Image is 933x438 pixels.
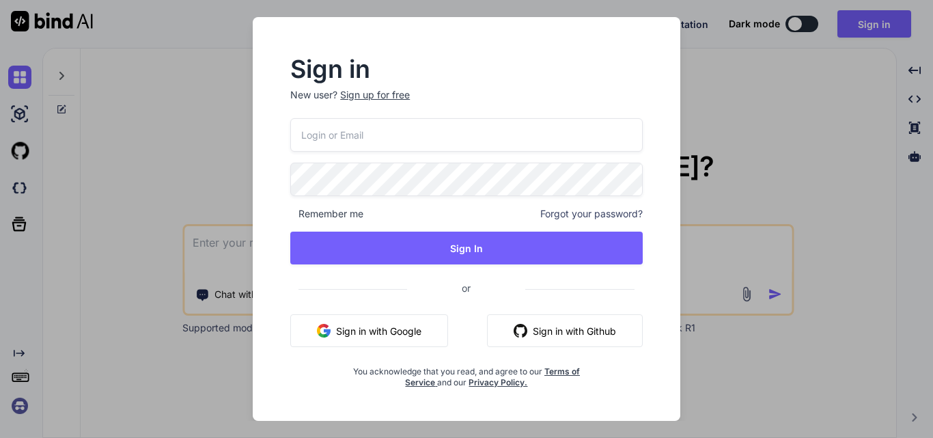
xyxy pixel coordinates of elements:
a: Terms of Service [405,366,580,387]
h2: Sign in [290,58,643,80]
span: Forgot your password? [540,207,643,221]
button: Sign in with Github [487,314,643,347]
span: Remember me [290,207,363,221]
a: Privacy Policy. [469,377,527,387]
div: Sign up for free [340,88,410,102]
span: or [407,271,525,305]
img: github [514,324,527,338]
button: Sign in with Google [290,314,448,347]
img: google [317,324,331,338]
p: New user? [290,88,643,118]
input: Login or Email [290,118,643,152]
div: You acknowledge that you read, and agree to our and our [349,358,584,388]
button: Sign In [290,232,643,264]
